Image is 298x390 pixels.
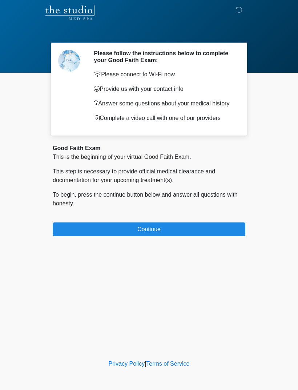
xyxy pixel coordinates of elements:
h2: Please follow the instructions below to complete your Good Faith Exam: [94,50,234,64]
a: Terms of Service [146,361,189,367]
p: Answer some questions about your medical history [94,99,234,108]
img: The Studio Med Spa Logo [45,5,94,20]
p: Provide us with your contact info [94,85,234,93]
p: This step is necessary to provide official medical clearance and documentation for your upcoming ... [53,167,245,185]
img: Agent Avatar [58,50,80,72]
p: Complete a video call with one of our providers [94,114,234,122]
h1: ‎ ‎ [47,26,251,40]
button: Continue [53,222,245,236]
p: This is the beginning of your virtual Good Faith Exam. [53,153,245,161]
p: To begin, press the continue button below and answer all questions with honesty. [53,190,245,208]
a: Privacy Policy [109,361,145,367]
a: | [145,361,146,367]
p: Please connect to Wi-Fi now [94,70,234,79]
div: Good Faith Exam [53,144,245,153]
